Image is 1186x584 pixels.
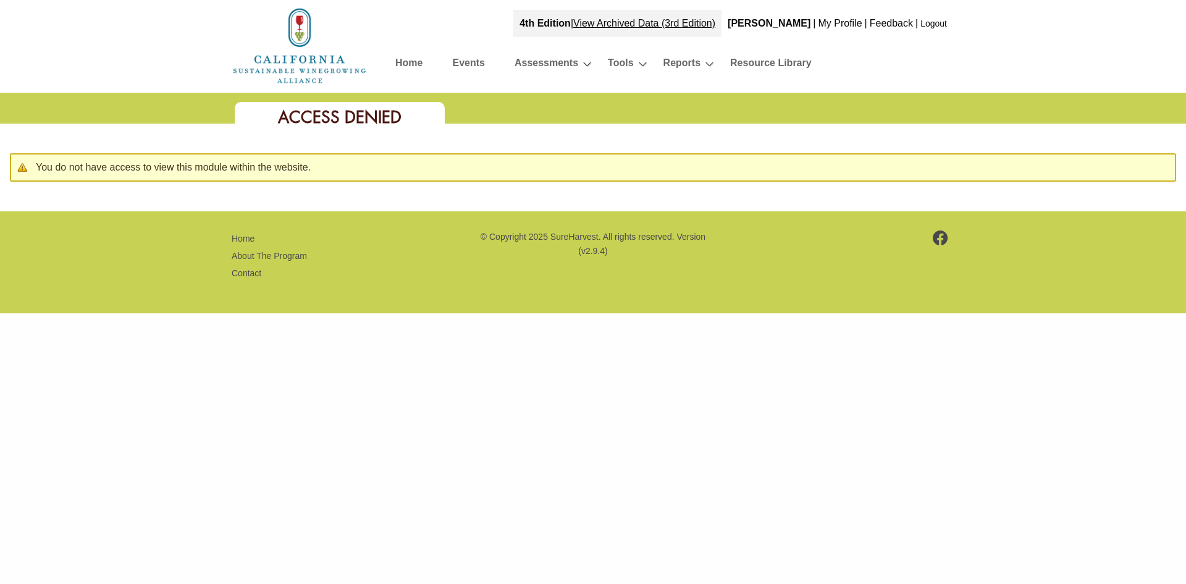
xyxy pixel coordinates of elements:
[519,18,571,28] strong: 4th Edition
[818,18,862,28] a: My Profile
[452,54,484,76] a: Events
[479,230,707,258] p: © Copyright 2025 SureHarvest. All rights reserved. Version (v2.9.4)
[232,6,368,85] img: logo_cswa2x.png
[914,10,919,37] div: |
[515,54,578,76] a: Assessments
[36,162,311,172] span: You do not have access to view this module within the website.
[812,10,817,37] div: |
[513,10,721,37] div: |
[864,10,868,37] div: |
[608,54,633,76] a: Tools
[232,268,261,278] a: Contact
[232,40,368,50] a: Home
[663,54,700,76] a: Reports
[728,18,810,28] b: [PERSON_NAME]
[933,231,948,245] img: footer-facebook.png
[730,54,812,76] a: Resource Library
[232,251,307,261] a: About The Program
[573,18,715,28] a: View Archived Data (3rd Edition)
[920,19,947,28] a: Logout
[232,234,254,243] a: Home
[870,18,913,28] a: Feedback
[395,54,423,76] a: Home
[278,106,402,128] span: Access Denied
